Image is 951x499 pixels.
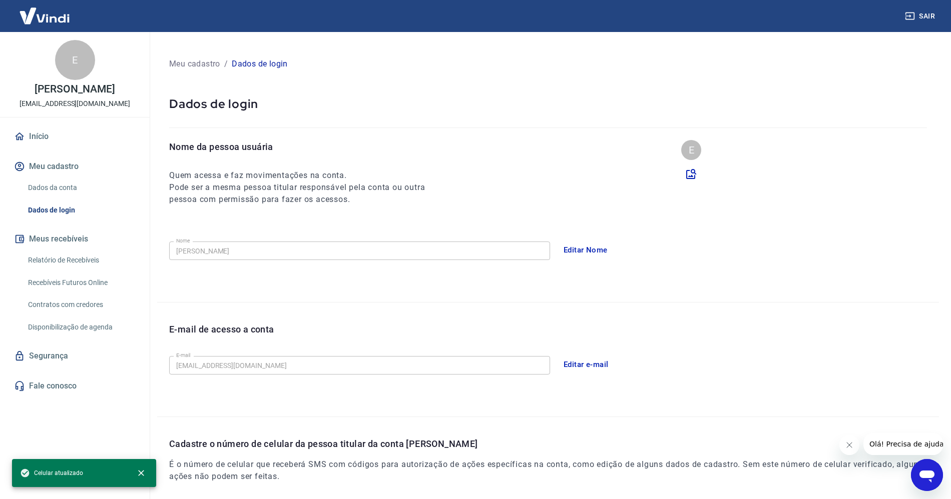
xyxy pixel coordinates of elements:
div: E [681,140,701,160]
a: Relatório de Recebíveis [24,250,138,270]
h6: Quem acessa e faz movimentações na conta. [169,169,443,181]
p: / [224,58,228,70]
h6: É o número de celular que receberá SMS com códigos para autorização de ações específicas na conta... [169,458,939,482]
label: Nome [176,237,190,244]
a: Início [12,125,138,147]
a: Contratos com credores [24,294,138,315]
span: Celular atualizado [20,468,83,478]
button: Sair [903,7,939,25]
p: [PERSON_NAME] [35,84,115,94]
a: Recebíveis Futuros Online [24,272,138,293]
p: Dados de login [232,58,288,70]
a: Dados de login [24,200,138,220]
button: Editar e-mail [558,354,614,375]
iframe: Fechar mensagem [839,435,859,455]
button: Meu cadastro [12,155,138,177]
a: Disponibilização de agenda [24,317,138,337]
span: Olá! Precisa de ajuda? [6,7,84,15]
p: [EMAIL_ADDRESS][DOMAIN_NAME] [20,98,130,109]
p: Dados de login [169,96,927,111]
p: E-mail de acesso a conta [169,322,274,336]
a: Dados da conta [24,177,138,198]
p: Meu cadastro [169,58,220,70]
label: E-mail [176,351,190,359]
div: E [55,40,95,80]
p: Cadastre o número de celular da pessoa titular da conta [PERSON_NAME] [169,437,939,450]
a: Segurança [12,345,138,367]
h6: Pode ser a mesma pessoa titular responsável pela conta ou outra pessoa com permissão para fazer o... [169,181,443,205]
a: Fale conosco [12,375,138,397]
img: Vindi [12,0,77,31]
iframe: Botão para abrir a janela de mensagens [911,459,943,491]
button: Editar Nome [558,239,613,260]
button: Meus recebíveis [12,228,138,250]
p: Nome da pessoa usuária [169,140,443,153]
button: close [130,462,152,484]
iframe: Mensagem da empresa [863,433,943,455]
